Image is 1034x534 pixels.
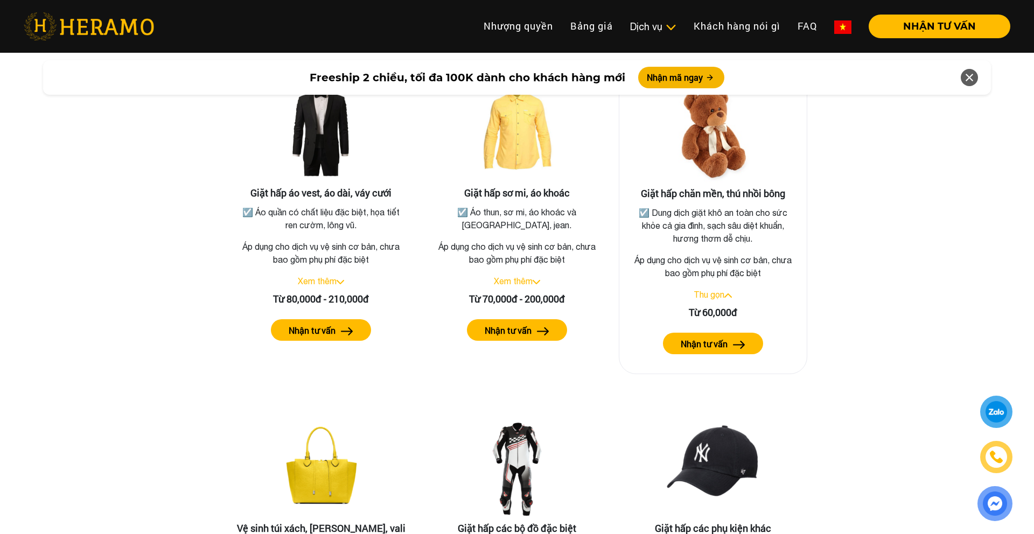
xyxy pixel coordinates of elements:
img: Giặt hấp sơ mi, áo khoác [463,80,571,187]
div: Từ 70,000đ - 200,000đ [431,292,603,306]
img: Giặt hấp các phụ kiện khác [659,415,767,523]
a: Thu gọn [694,290,724,299]
img: phone-icon [990,451,1003,463]
a: Nhận tư vấn arrow [628,333,798,354]
div: Từ 60,000đ [628,305,798,320]
a: Khách hàng nói gì [685,15,789,38]
img: Vệ sinh túi xách, balo, vali [267,415,375,523]
p: ☑️ Áo thun, sơ mi, áo khoác và [GEOGRAPHIC_DATA], jean. [434,206,600,231]
button: Nhận tư vấn [663,333,763,354]
img: arrow_up.svg [724,293,732,298]
img: Giặt hấp chăn mền, thú nhồi bông [659,80,767,188]
img: subToggleIcon [665,22,676,33]
h3: Giặt hấp sơ mi, áo khoác [431,187,603,199]
img: Giặt hấp các bộ đồ đặc biệt [463,415,571,523]
img: arrow [341,327,353,335]
a: NHẬN TƯ VẤN [860,22,1010,31]
img: Giặt hấp áo vest, áo dài, váy cưới [267,80,375,187]
h3: Giặt hấp áo vest, áo dài, váy cưới [235,187,407,199]
label: Nhận tư vấn [681,338,728,350]
button: Nhận mã ngay [638,67,724,88]
label: Nhận tư vấn [289,324,336,337]
span: Freeship 2 chiều, tối đa 100K dành cho khách hàng mới [310,69,625,86]
button: Nhận tư vấn [467,319,567,341]
p: Áp dụng cho dịch vụ vệ sinh cơ bản, chưa bao gồm phụ phí đặc biệt [431,240,603,266]
img: vn-flag.png [834,20,851,34]
h3: Giặt hấp chăn mền, thú nhồi bông [628,188,798,200]
a: Xem thêm [298,276,337,286]
p: ☑️ Dung dịch giặt khô an toàn cho sức khỏe cả gia đình, sạch sâu diệt khuẩn, hương thơm dễ chịu. [630,206,796,245]
a: Xem thêm [494,276,533,286]
img: arrow_down.svg [337,280,344,284]
img: heramo-logo.png [24,12,154,40]
a: Nhận tư vấn arrow [431,319,603,341]
button: NHẬN TƯ VẤN [869,15,1010,38]
p: ☑️ Áo quần có chất liệu đặc biệt, họa tiết ren cườm, lông vũ. [237,206,404,231]
a: FAQ [789,15,826,38]
p: Áp dụng cho dịch vụ vệ sinh cơ bản, chưa bao gồm phụ phí đặc biệt [628,254,798,279]
div: Dịch vụ [630,19,676,34]
a: Nhượng quyền [475,15,562,38]
img: arrow [733,341,745,349]
img: arrow [537,327,549,335]
a: phone-icon [982,442,1011,472]
img: arrow_down.svg [533,280,540,284]
div: Từ 80,000đ - 210,000đ [235,292,407,306]
label: Nhận tư vấn [485,324,532,337]
p: Áp dụng cho dịch vụ vệ sinh cơ bản, chưa bao gồm phụ phí đặc biệt [235,240,407,266]
a: Nhận tư vấn arrow [235,319,407,341]
button: Nhận tư vấn [271,319,371,341]
a: Bảng giá [562,15,621,38]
